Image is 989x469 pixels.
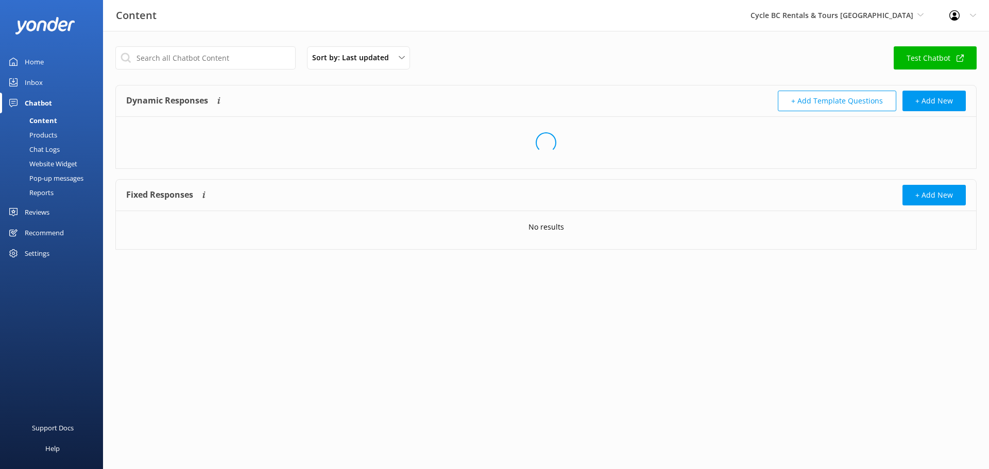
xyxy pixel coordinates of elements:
[25,222,64,243] div: Recommend
[25,72,43,93] div: Inbox
[6,128,57,142] div: Products
[25,51,44,72] div: Home
[6,157,77,171] div: Website Widget
[25,202,49,222] div: Reviews
[32,418,74,438] div: Support Docs
[6,171,103,185] a: Pop-up messages
[15,17,75,34] img: yonder-white-logo.png
[902,91,966,111] button: + Add New
[116,7,157,24] h3: Content
[6,185,103,200] a: Reports
[126,91,208,111] h4: Dynamic Responses
[6,142,103,157] a: Chat Logs
[6,171,83,185] div: Pop-up messages
[778,91,896,111] button: + Add Template Questions
[25,243,49,264] div: Settings
[6,128,103,142] a: Products
[6,185,54,200] div: Reports
[902,185,966,205] button: + Add New
[6,157,103,171] a: Website Widget
[751,10,913,20] span: Cycle BC Rentals & Tours [GEOGRAPHIC_DATA]
[6,142,60,157] div: Chat Logs
[126,185,193,205] h4: Fixed Responses
[45,438,60,459] div: Help
[25,93,52,113] div: Chatbot
[6,113,57,128] div: Content
[6,113,103,128] a: Content
[894,46,977,70] a: Test Chatbot
[528,221,564,233] p: No results
[115,46,296,70] input: Search all Chatbot Content
[312,52,395,63] span: Sort by: Last updated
